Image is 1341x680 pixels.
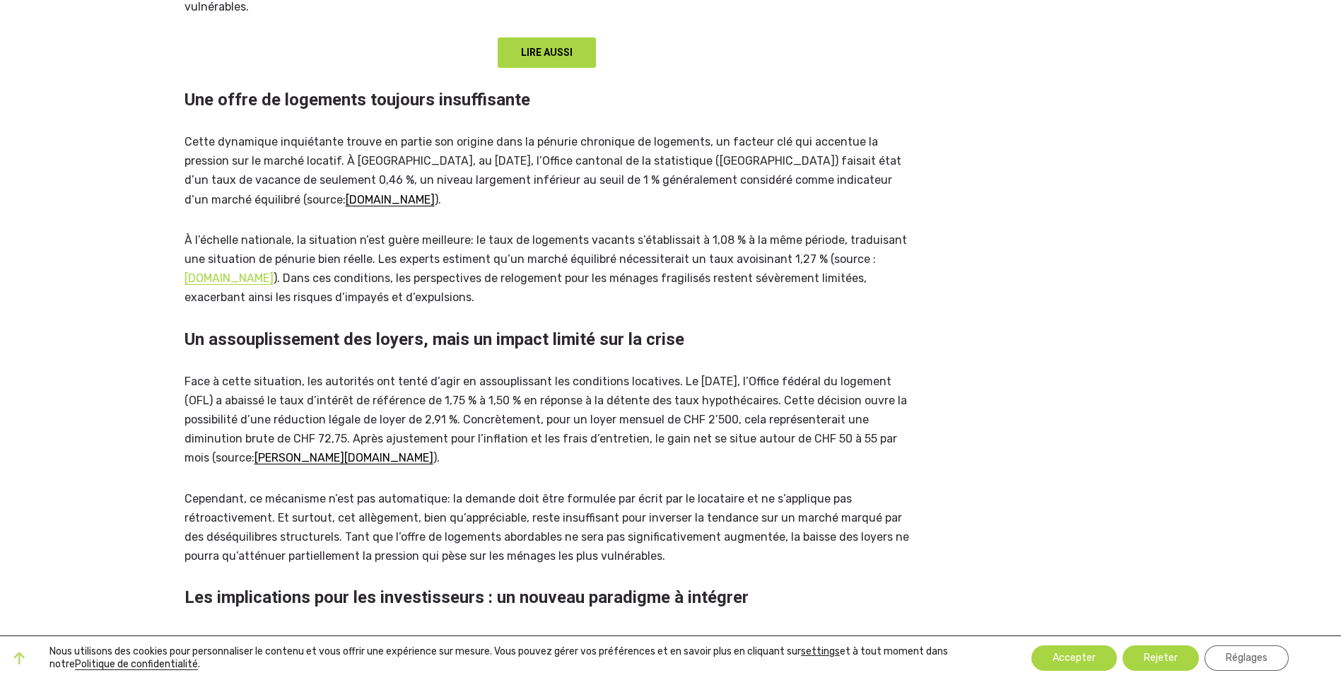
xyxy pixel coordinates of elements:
[185,271,274,285] a: [DOMAIN_NAME]
[185,372,910,468] p: Face à cette situation, les autorités ont tenté d’agir en assouplissant les conditions locatives....
[185,489,910,566] p: Cependant, ce mécanisme n’est pas automatique: la demande doit être formulée par écrit par le loc...
[185,329,910,351] h2: Un assouplissement des loyers, mais un impact limité sur la crise
[498,37,596,68] a: LIRE AUSSI
[254,451,433,464] a: [PERSON_NAME][DOMAIN_NAME]
[49,645,988,671] p: Nous utilisons des cookies pour personnaliser le contenu et vous offrir une expérience sur mesure...
[1031,645,1117,671] button: Accepter
[185,230,910,307] p: À l’échelle nationale, la situation n’est guère meilleure: le taux de logements vacants s’établis...
[346,193,435,206] a: [DOMAIN_NAME]
[801,645,840,658] button: settings
[185,132,910,209] p: Cette dynamique inquiétante trouve en partie son origine dans la pénurie chronique de logements, ...
[75,658,198,670] a: Politique de confidentialité
[1123,645,1199,671] button: Rejeter
[185,587,910,609] h2: Les implications pour les investisseurs : un nouveau paradigme à intégrer
[1205,645,1289,671] button: Réglages
[185,89,910,111] h2: Une offre de logements toujours insuffisante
